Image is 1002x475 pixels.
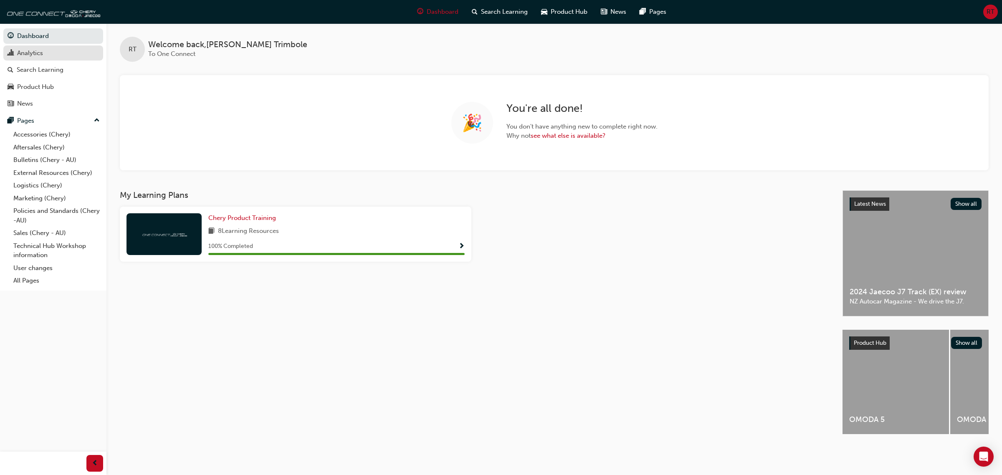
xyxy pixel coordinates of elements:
a: Search Learning [3,62,103,78]
span: News [610,7,626,17]
button: Show all [951,198,982,210]
span: You don ' t have anything new to complete right now. [506,122,658,131]
h2: You ' re all done! [506,102,658,115]
span: guage-icon [8,33,14,40]
a: User changes [10,262,103,275]
span: search-icon [8,66,13,74]
span: Dashboard [427,7,458,17]
span: Search Learning [481,7,528,17]
a: car-iconProduct Hub [534,3,594,20]
a: Product HubShow all [849,336,982,350]
span: OMODA 5 [849,415,942,424]
span: news-icon [601,7,607,17]
div: Analytics [17,48,43,58]
span: 2024 Jaecoo J7 Track (EX) review [850,287,982,297]
a: guage-iconDashboard [410,3,465,20]
div: News [17,99,33,109]
span: prev-icon [92,458,98,469]
span: guage-icon [417,7,423,17]
span: Why not [506,131,658,141]
span: To One Connect [148,50,195,58]
a: Dashboard [3,28,103,44]
div: Open Intercom Messenger [974,447,994,467]
span: 100 % Completed [208,242,253,251]
span: RT [987,7,994,17]
span: Product Hub [551,7,587,17]
span: 🎉 [462,118,483,128]
a: OMODA 5 [843,330,949,434]
h3: My Learning Plans [120,190,829,200]
span: pages-icon [8,117,14,125]
a: see what else is available? [531,132,605,139]
a: Latest NewsShow all [850,197,982,211]
a: Policies and Standards (Chery -AU) [10,205,103,227]
span: NZ Autocar Magazine - We drive the J7. [850,297,982,306]
a: Sales (Chery - AU) [10,227,103,240]
img: oneconnect [141,230,187,238]
button: Pages [3,113,103,129]
span: Product Hub [854,339,886,346]
a: Chery Product Training [208,213,279,223]
a: Latest NewsShow all2024 Jaecoo J7 Track (EX) reviewNZ Autocar Magazine - We drive the J7. [843,190,989,316]
a: search-iconSearch Learning [465,3,534,20]
button: Show all [951,337,982,349]
span: Welcome back , [PERSON_NAME] Trimbole [148,40,307,50]
a: news-iconNews [594,3,633,20]
span: book-icon [208,226,215,237]
span: Pages [649,7,666,17]
a: Analytics [3,45,103,61]
a: External Resources (Chery) [10,167,103,179]
span: Show Progress [458,243,465,250]
div: Pages [17,116,34,126]
img: oneconnect [4,3,100,20]
a: Product Hub [3,79,103,95]
button: Show Progress [458,241,465,252]
a: Bulletins (Chery - AU) [10,154,103,167]
div: Product Hub [17,82,54,92]
span: news-icon [8,100,14,108]
a: Accessories (Chery) [10,128,103,141]
span: up-icon [94,115,100,126]
span: Chery Product Training [208,214,276,222]
a: Logistics (Chery) [10,179,103,192]
a: Aftersales (Chery) [10,141,103,154]
span: chart-icon [8,50,14,57]
span: search-icon [472,7,478,17]
a: Marketing (Chery) [10,192,103,205]
span: RT [129,45,137,54]
a: pages-iconPages [633,3,673,20]
span: Latest News [854,200,886,207]
span: car-icon [8,83,14,91]
span: pages-icon [640,7,646,17]
a: All Pages [10,274,103,287]
div: Search Learning [17,65,63,75]
span: car-icon [541,7,547,17]
button: RT [983,5,998,19]
a: News [3,96,103,111]
span: 8 Learning Resources [218,226,279,237]
a: Technical Hub Workshop information [10,240,103,262]
button: DashboardAnalyticsSearch LearningProduct HubNews [3,27,103,113]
